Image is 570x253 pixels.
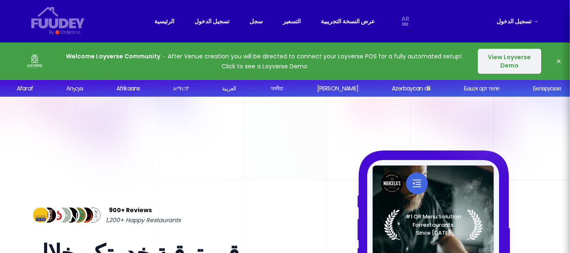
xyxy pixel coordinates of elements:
a: سجل [250,16,263,26]
img: Review Img [76,206,95,225]
div: [PERSON_NAME] [317,84,358,93]
img: Review Img [39,206,58,225]
a: عرض النسخة التجريبية [321,16,375,26]
div: Башҡорт теле [464,84,499,93]
img: Review Img [69,206,88,225]
div: Аҧсуа [66,84,83,93]
img: Review Img [54,206,73,225]
div: Afrikaans [116,84,140,93]
img: Laurel [384,209,483,240]
img: Review Img [61,206,80,225]
div: Afaraf [17,84,33,93]
div: العربية [222,84,236,93]
img: Review Img [83,206,102,225]
div: অসমীয়া [270,84,283,93]
div: Беларуская [533,84,561,93]
a: تسجيل الدخول [497,16,539,26]
div: Azərbaycan dili [392,84,430,93]
img: Review Img [46,206,65,225]
p: After Venue creation you will be directed to connect your Loyverse POS for a fully automated setu... [63,51,466,71]
strong: Welcome Loyverse Community [66,52,160,60]
span: → [533,17,539,25]
span: 1,200+ Happy Restaurants [106,215,181,225]
svg: {/* Added fill="currentColor" here */} {/* This rectangle defines the background. Its explicit fi... [31,7,85,29]
div: አማርኛ [173,84,189,93]
a: التسعير [283,16,301,26]
img: Review Img [31,206,50,225]
div: Orderlina [61,29,80,36]
button: View Loyverse Demo [478,49,541,74]
a: الرئيسية [154,16,174,26]
a: تسجيل الدخول [194,16,230,26]
div: By [49,29,53,36]
span: 900+ Reviews [109,205,152,215]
